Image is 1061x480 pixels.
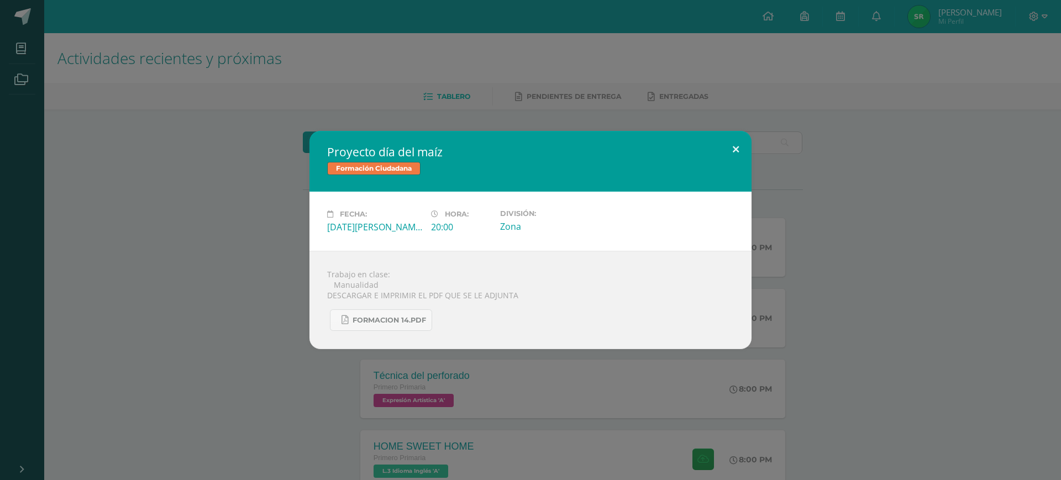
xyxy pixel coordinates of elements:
[445,210,469,218] span: Hora:
[327,221,422,233] div: [DATE][PERSON_NAME]
[431,221,491,233] div: 20:00
[327,162,421,175] span: Formación Ciudadana
[309,251,752,349] div: Trabajo en clase:  Manualidad DESCARGAR E IMPRIMIR EL PDF QUE SE LE ADJUNTA
[500,220,595,233] div: Zona
[500,209,595,218] label: División:
[720,131,752,168] button: Close (Esc)
[340,210,367,218] span: Fecha:
[353,316,426,325] span: FORMACION 14.pdf
[327,144,734,160] h2: Proyecto día del maíz
[330,309,432,331] a: FORMACION 14.pdf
